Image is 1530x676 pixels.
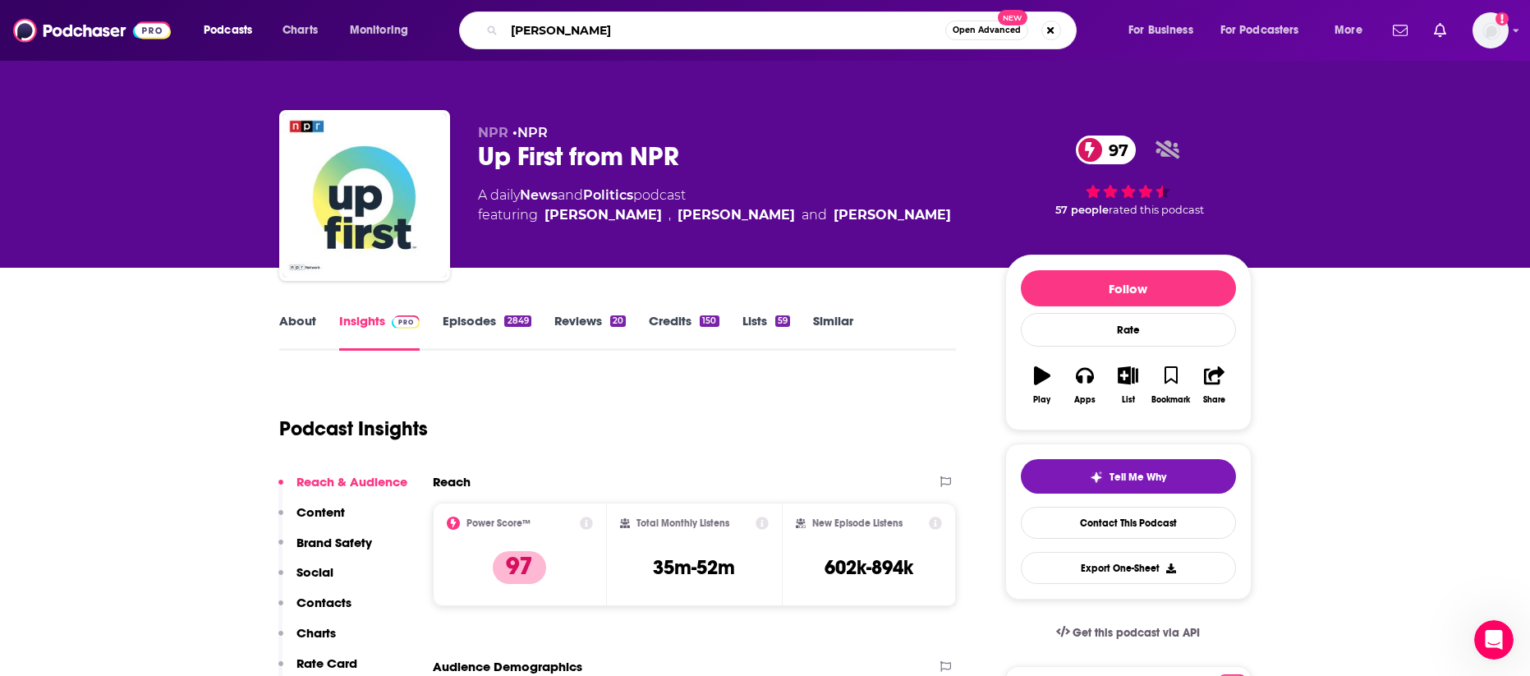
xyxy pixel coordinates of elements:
button: tell me why sparkleTell Me Why [1021,459,1236,494]
button: Brand Safety [278,535,372,565]
div: [PERSON_NAME] [678,205,795,225]
a: About [279,313,316,351]
button: Reach & Audience [278,474,407,504]
iframe: Intercom live chat [1474,620,1514,660]
a: Reviews20 [554,313,626,351]
a: InsightsPodchaser Pro [339,313,420,351]
a: Episodes2849 [443,313,531,351]
span: and [558,187,583,203]
button: List [1106,356,1149,415]
span: Open Advanced [953,26,1021,34]
h1: Podcast Insights [279,416,428,441]
h2: Total Monthly Listens [636,517,729,529]
img: User Profile [1473,12,1509,48]
div: Search podcasts, credits, & more... [475,11,1092,49]
span: Get this podcast via API [1073,626,1200,640]
button: Charts [278,625,336,655]
p: Social [296,564,333,580]
button: Show profile menu [1473,12,1509,48]
img: tell me why sparkle [1090,471,1103,484]
span: rated this podcast [1109,204,1204,216]
a: Get this podcast via API [1043,613,1214,653]
p: Charts [296,625,336,641]
button: open menu [192,17,273,44]
div: 20 [610,315,626,327]
span: Podcasts [204,19,252,42]
p: Rate Card [296,655,357,671]
button: Social [278,564,333,595]
a: Charts [272,17,328,44]
button: Contacts [278,595,351,625]
div: [PERSON_NAME] [544,205,662,225]
button: Play [1021,356,1064,415]
div: Play [1033,395,1050,405]
a: Similar [813,313,853,351]
a: 97 [1076,136,1137,164]
a: Lists59 [742,313,790,351]
span: More [1335,19,1362,42]
span: New [998,10,1027,25]
p: Content [296,504,345,520]
p: Contacts [296,595,351,610]
div: 150 [700,315,719,327]
h2: Audience Demographics [433,659,582,674]
button: Apps [1064,356,1106,415]
a: Politics [583,187,633,203]
button: open menu [1117,17,1214,44]
span: Logged in as E_Looks [1473,12,1509,48]
div: [PERSON_NAME] [834,205,951,225]
div: 97 57 peoplerated this podcast [1005,125,1252,227]
p: Brand Safety [296,535,372,550]
span: 97 [1092,136,1137,164]
span: featuring [478,205,951,225]
div: 59 [775,315,790,327]
p: Reach & Audience [296,474,407,490]
input: Search podcasts, credits, & more... [504,17,945,44]
h2: New Episode Listens [812,517,903,529]
button: Export One-Sheet [1021,552,1236,584]
button: open menu [1323,17,1383,44]
div: 2849 [504,315,531,327]
span: Tell Me Why [1110,471,1166,484]
span: Charts [283,19,318,42]
span: NPR [478,125,508,140]
div: A daily podcast [478,186,951,225]
button: open menu [1210,17,1323,44]
button: Follow [1021,270,1236,306]
img: Podchaser - Follow, Share and Rate Podcasts [13,15,171,46]
span: For Podcasters [1220,19,1299,42]
a: NPR [517,125,548,140]
h3: 602k-894k [825,555,913,580]
span: and [802,205,827,225]
div: Share [1203,395,1225,405]
div: List [1122,395,1135,405]
img: Podchaser Pro [392,315,420,329]
a: Show notifications dropdown [1427,16,1453,44]
div: Bookmark [1151,395,1190,405]
a: Credits150 [649,313,719,351]
button: Bookmark [1150,356,1192,415]
div: Rate [1021,313,1236,347]
button: Content [278,504,345,535]
h2: Power Score™ [466,517,531,529]
svg: Add a profile image [1496,12,1509,25]
h2: Reach [433,474,471,490]
p: 97 [493,551,546,584]
button: Share [1192,356,1235,415]
span: , [669,205,671,225]
span: • [512,125,548,140]
a: Show notifications dropdown [1386,16,1414,44]
h3: 35m-52m [653,555,735,580]
span: Monitoring [350,19,408,42]
a: News [520,187,558,203]
span: 57 people [1055,204,1109,216]
a: Contact This Podcast [1021,507,1236,539]
div: Apps [1074,395,1096,405]
button: Open AdvancedNew [945,21,1028,40]
img: Up First from NPR [283,113,447,278]
span: For Business [1128,19,1193,42]
button: open menu [338,17,430,44]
